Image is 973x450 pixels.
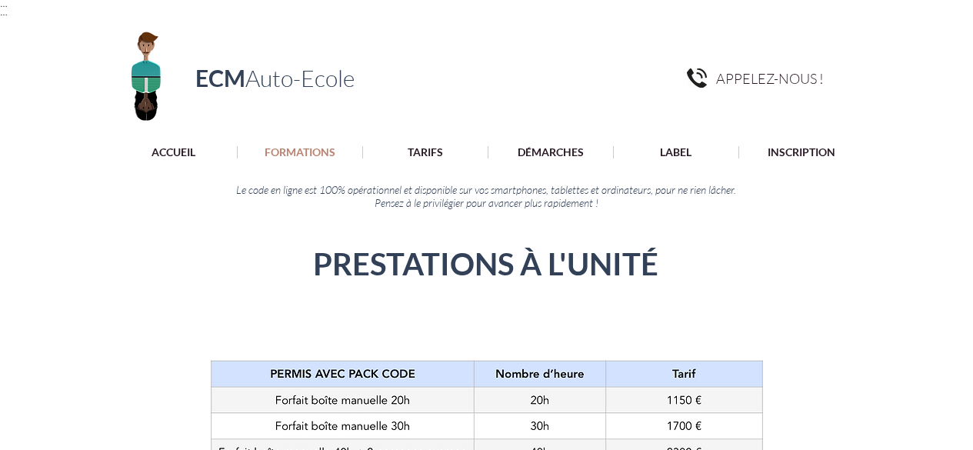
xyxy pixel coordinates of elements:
span: APPELEZ-NOUS ! [716,70,824,87]
p: INSCRIPTION [760,146,843,158]
a: ECMAuto-Ecole [195,64,355,92]
span: Auto-Ecole [245,64,355,92]
a: FORMATIONS [237,146,362,159]
span: PRESTATIONS À L'UNITÉ [313,245,658,282]
a: INSCRIPTION [738,146,864,159]
span: ECM [195,64,245,92]
p: LABEL [652,146,699,158]
p: DÉMARCHES [510,146,591,158]
img: Logo ECM en-tête.png [109,22,182,126]
img: pngegg.png [687,68,707,88]
span: Pensez à le privilégier pour avancer plus rapidement ! [375,196,598,209]
a: DÉMARCHES [488,146,613,159]
nav: Site [110,145,865,159]
a: TARIFS [362,146,488,159]
a: LABEL [613,146,738,159]
a: ACCUEIL [111,146,237,159]
p: TARIFS [400,146,451,158]
p: ACCUEIL [144,146,203,158]
a: APPELEZ-NOUS ! [716,68,838,88]
span: Le code en ligne est 100% opérationnel et disponible sur vos smartphones, tablettes et ordinateur... [236,183,736,196]
iframe: Wix Chat [901,378,973,450]
p: FORMATIONS [257,146,343,158]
